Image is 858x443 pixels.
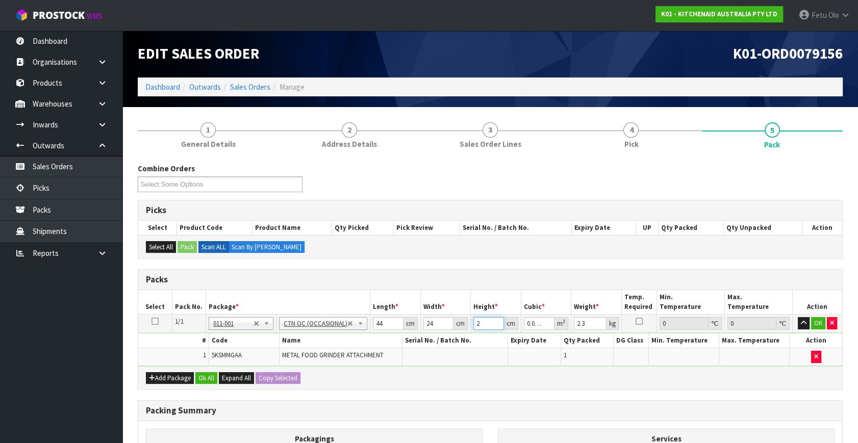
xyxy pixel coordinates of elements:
[181,139,236,149] span: General Details
[256,372,300,384] button: Copy Selected
[812,10,827,20] span: Fetu
[219,372,254,384] button: Expand All
[828,10,839,20] span: Olo
[138,163,195,174] label: Combine Orders
[195,372,217,384] button: Ok All
[138,290,172,314] th: Select
[322,139,377,149] span: Address Details
[636,221,659,235] th: UP
[87,11,103,21] small: WMS
[146,372,194,384] button: Add Package
[189,82,221,92] a: Outwards
[723,221,802,235] th: Qty Unpacked
[733,44,843,63] span: K01-ORD0079156
[229,241,305,253] label: Scan By [PERSON_NAME]
[709,317,722,330] div: ℃
[138,44,259,63] span: Edit Sales Order
[421,290,471,314] th: Width
[200,122,216,138] span: 1
[508,333,561,348] th: Expiry Date
[138,333,209,348] th: #
[572,221,636,235] th: Expiry Date
[177,221,253,235] th: Product Code
[561,333,614,348] th: Qty Packed
[719,333,790,348] th: Max. Temperature
[453,317,468,330] div: cm
[145,82,180,92] a: Dashboard
[657,290,724,314] th: Min. Temperature
[402,333,508,348] th: Serial No. / Batch No.
[521,290,571,314] th: Cubic
[222,374,251,382] span: Expand All
[172,290,206,314] th: Pack No.
[471,290,521,314] th: Height
[658,221,723,235] th: Qty Packed
[146,275,835,284] h3: Packs
[564,351,567,359] span: 1
[811,317,825,329] button: OK
[624,139,638,149] span: Pick
[198,241,229,253] label: Scan ALL
[146,241,176,253] button: Select All
[571,290,622,314] th: Weight
[483,122,498,138] span: 3
[394,221,460,235] th: Pick Review
[403,317,418,330] div: cm
[138,221,177,235] th: Select
[554,317,568,330] div: m
[146,205,835,215] h3: Picks
[790,333,843,348] th: Action
[623,122,639,138] span: 4
[370,290,421,314] th: Length
[175,317,184,326] span: 1/1
[206,290,370,314] th: Package
[15,9,28,21] img: cube-alt.png
[203,351,206,359] span: 1
[776,317,790,330] div: ℃
[724,290,792,314] th: Max. Temperature
[655,6,783,22] a: K01 - KITCHENAID AUSTRALIA PTY LTD
[279,333,402,348] th: Name
[230,82,270,92] a: Sales Orders
[563,318,565,325] sup: 3
[209,333,279,348] th: Code
[252,221,332,235] th: Product Name
[460,221,572,235] th: Serial No. / Batch No.
[607,317,619,330] div: kg
[504,317,518,330] div: cm
[33,9,85,22] span: ProStock
[213,318,254,330] span: 011-001
[621,290,657,314] th: Temp. Required
[661,10,777,18] strong: K01 - KITCHENAID AUSTRALIA PTY LTD
[649,333,719,348] th: Min. Temperature
[212,351,242,359] span: 5KSMMGAA
[802,221,842,235] th: Action
[284,318,347,330] span: CTN OC (OCCASIONAL)
[146,406,835,415] h3: Packing Summary
[280,82,305,92] span: Manage
[332,221,393,235] th: Qty Picked
[614,333,649,348] th: DG Class
[792,290,842,314] th: Action
[342,122,357,138] span: 2
[178,241,197,253] button: Pack
[764,139,780,150] span: Pack
[765,122,780,138] span: 5
[282,351,384,359] span: METAL FOOD GRINDER ATTACHMENT
[460,139,521,149] span: Sales Order Lines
